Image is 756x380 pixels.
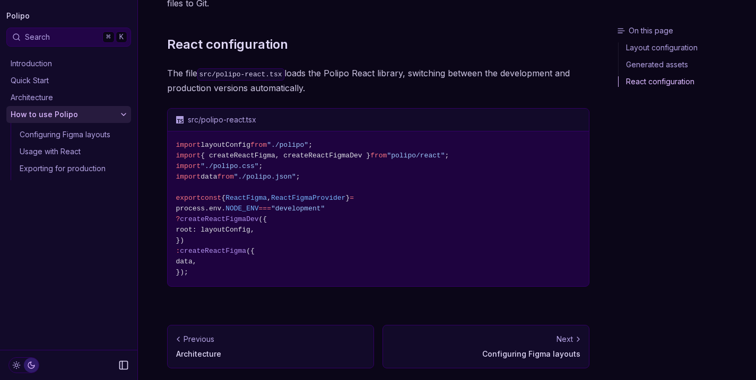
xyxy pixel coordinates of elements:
[387,152,445,160] span: "polipo/react"
[176,215,180,223] span: ?
[116,31,127,43] kbd: K
[201,141,250,149] span: layoutConfig
[6,8,30,23] a: Polipo
[201,173,217,181] span: data
[6,28,131,47] button: Search⌘K
[225,194,267,202] span: ReactFigma
[201,152,370,160] span: { createReactFigma, createReactFigmaDev }
[617,25,752,36] h3: On this page
[201,162,258,170] span: "./polipo.css"
[8,357,39,373] button: Toggle Theme
[188,114,564,125] figcaption: src/polipo-react.tsx
[246,247,255,255] span: ({
[383,325,589,368] a: NextConfiguring Figma layouts
[15,143,131,160] a: Usage with React
[370,152,387,160] span: from
[250,141,267,149] span: from
[176,194,201,202] span: export
[176,152,201,160] span: import
[619,42,752,56] a: Layout configuration
[167,325,374,368] a: PreviousArchitecture
[176,205,226,213] span: process.env.
[6,89,131,106] a: Architecture
[15,160,131,177] a: Exporting for production
[296,173,300,181] span: ;
[445,152,449,160] span: ;
[350,194,354,202] span: =
[176,247,180,255] span: :
[259,205,271,213] span: ===
[167,66,589,96] p: The file loads the Polipo React library, switching between the development and production version...
[176,162,201,170] span: import
[557,334,573,344] p: Next
[392,349,580,359] p: Configuring Figma layouts
[6,72,131,89] a: Quick Start
[619,56,752,73] a: Generated assets
[234,173,296,181] span: "./polipo.json"
[221,194,225,202] span: {
[201,194,221,202] span: const
[115,357,132,374] button: Collapse Sidebar
[197,68,284,81] code: src/polipo-react.tsx
[176,349,365,359] p: Architecture
[6,55,131,72] a: Introduction
[225,205,258,213] span: NODE_ENV
[619,73,752,87] a: React configuration
[218,173,234,181] span: from
[6,106,131,123] a: How to use Polipo
[308,141,312,149] span: ;
[176,173,201,181] span: import
[180,247,246,255] span: createReactFigma
[15,126,131,143] a: Configuring Figma layouts
[184,334,214,344] p: Previous
[259,215,267,223] span: ({
[176,236,185,244] span: })
[271,194,345,202] span: ReactFigmaProvider
[176,226,255,234] span: root: layoutConfig,
[176,268,188,276] span: });
[176,258,197,266] span: data,
[259,162,263,170] span: ;
[267,194,271,202] span: ,
[271,205,325,213] span: "development"
[267,141,308,149] span: "./polipo"
[176,141,201,149] span: import
[345,194,350,202] span: }
[102,31,114,43] kbd: ⌘
[180,215,258,223] span: createReactFigmaDev
[167,36,288,53] a: React configuration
